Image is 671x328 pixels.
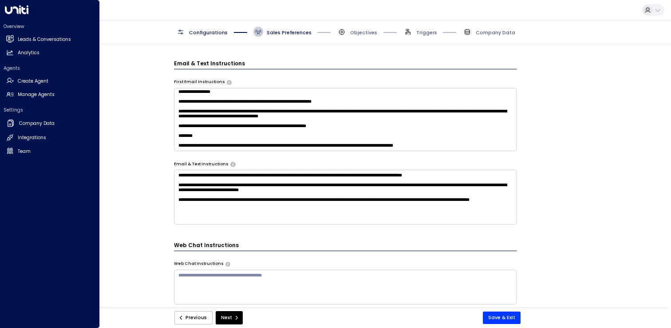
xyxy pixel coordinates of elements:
[4,116,96,131] a: Company Data
[4,65,96,72] h2: Agents
[350,29,377,36] span: Objectives
[19,120,55,127] h2: Company Data
[18,49,39,56] h2: Analytics
[174,161,229,168] label: Email & Text Instructions
[174,261,224,267] label: Web Chat Instructions
[18,148,31,155] h2: Team
[18,134,46,141] h2: Integrations
[225,262,230,266] button: Provide specific instructions for web chat conversations, such as tone, response style, informati...
[174,60,517,69] h3: Email & Text Instructions
[174,311,213,324] button: Previous
[267,29,312,36] span: Sales Preferences
[227,80,232,84] button: Specify instructions for the agent's first email only, such as introductory content, special offe...
[18,91,55,98] h2: Manage Agents
[483,312,521,324] button: Save & Exit
[230,162,235,166] button: Provide any specific instructions you want the agent to follow only when responding to leads via ...
[18,36,71,43] h2: Leads & Conversations
[4,47,96,60] a: Analytics
[4,23,96,30] h2: Overview
[4,88,96,101] a: Manage Agents
[4,132,96,144] a: Integrations
[18,78,48,85] h2: Create Agent
[4,145,96,158] a: Team
[416,29,437,36] span: Triggers
[189,29,228,36] span: Configurations
[174,241,517,251] h3: Web Chat Instructions
[476,29,515,36] span: Company Data
[174,79,225,85] label: First Email Instructions
[216,311,243,324] button: Next
[4,33,96,46] a: Leads & Conversations
[4,107,96,113] h2: Settings
[4,75,96,88] a: Create Agent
